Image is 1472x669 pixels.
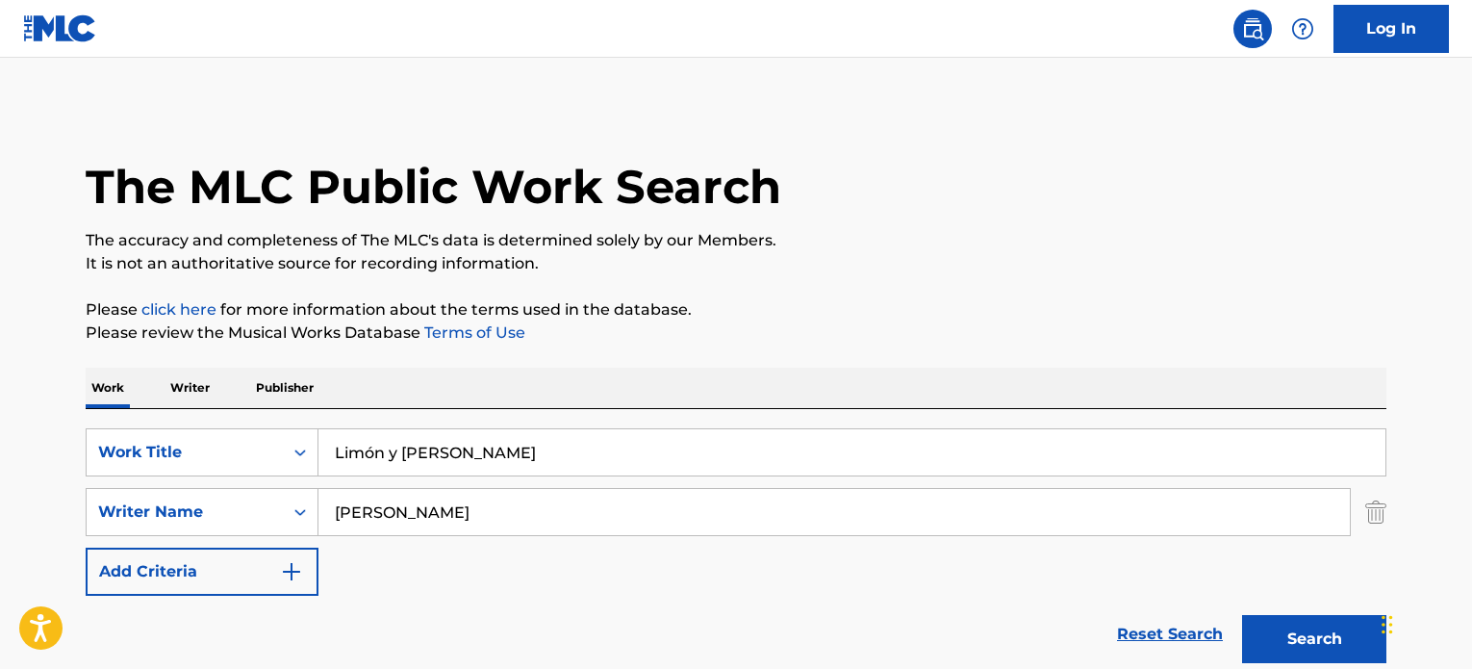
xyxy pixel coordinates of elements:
img: MLC Logo [23,14,97,42]
a: Reset Search [1107,613,1232,656]
img: help [1291,17,1314,40]
p: The accuracy and completeness of The MLC's data is determined solely by our Members. [86,229,1386,252]
div: Work Title [98,441,271,464]
iframe: Chat Widget [1376,577,1472,669]
p: Please review the Musical Works Database [86,322,1386,345]
img: Delete Criterion [1365,488,1386,536]
div: Help [1283,10,1322,48]
p: Publisher [250,368,319,408]
p: Please for more information about the terms used in the database. [86,298,1386,322]
p: It is not an authoritative source for recording information. [86,252,1386,275]
img: search [1241,17,1264,40]
div: Writer Name [98,501,271,524]
img: 9d2ae6d4665cec9f34b9.svg [280,560,303,583]
h1: The MLC Public Work Search [86,158,781,216]
button: Search [1242,615,1386,663]
button: Add Criteria [86,548,318,596]
a: Log In [1333,5,1449,53]
a: Public Search [1233,10,1272,48]
div: Drag [1382,596,1393,654]
p: Writer [165,368,216,408]
a: Terms of Use [420,323,525,342]
a: click here [141,300,216,319]
p: Work [86,368,130,408]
